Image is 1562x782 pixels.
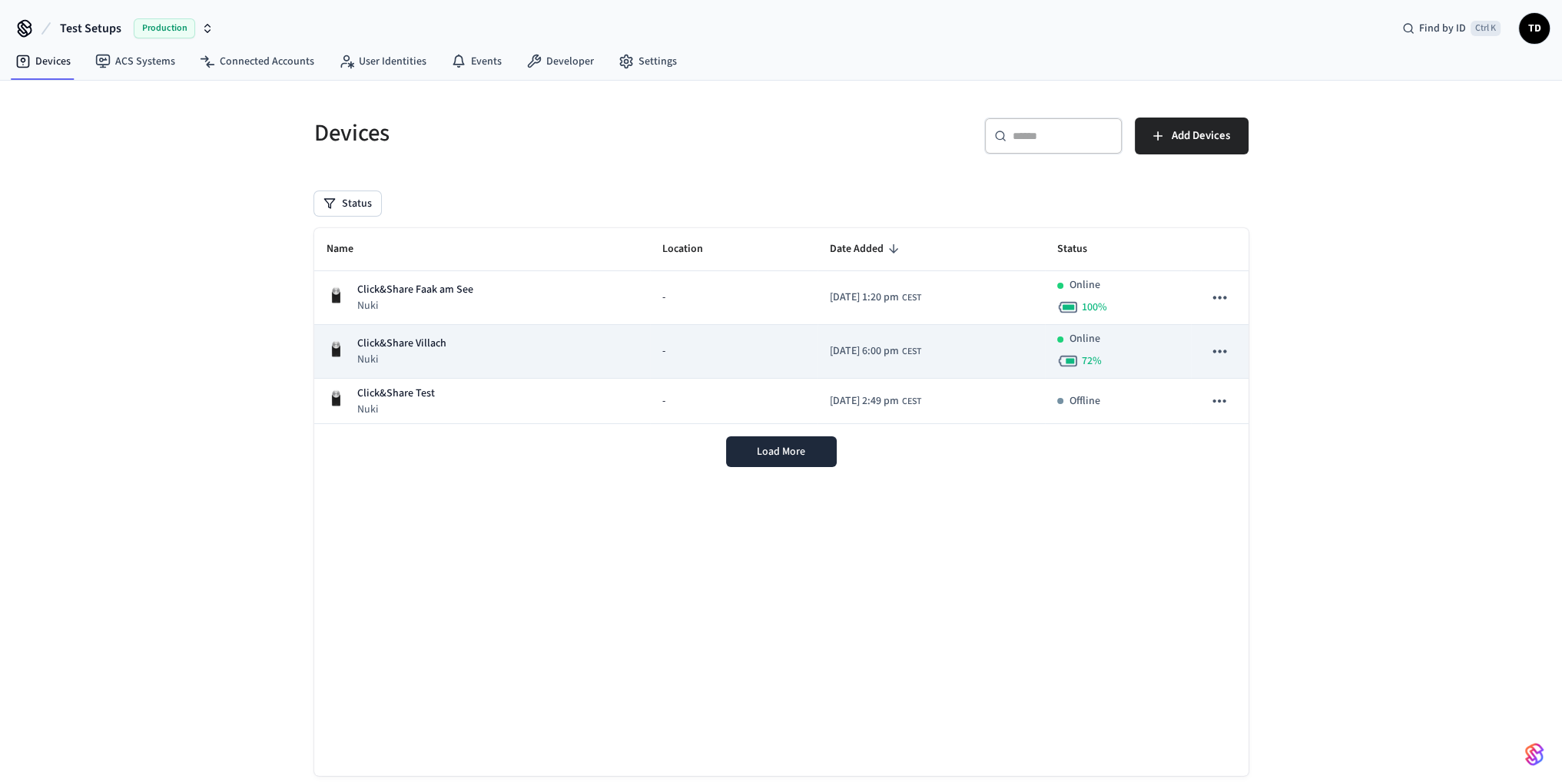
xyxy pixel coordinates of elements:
p: Click&Share Villach [357,336,446,352]
span: [DATE] 2:49 pm [830,393,899,409]
p: Offline [1070,393,1100,409]
p: Nuki [357,402,435,417]
button: TD [1519,13,1550,44]
span: CEST [902,291,921,305]
span: - [662,343,665,360]
p: Online [1070,277,1100,293]
button: Load More [726,436,837,467]
span: Load More [757,444,805,459]
span: Date Added [830,237,904,261]
div: Find by IDCtrl K [1390,15,1513,42]
span: Add Devices [1172,126,1230,146]
p: Nuki [357,298,473,313]
span: Test Setups [60,19,121,38]
span: Find by ID [1419,21,1466,36]
a: User Identities [327,48,439,75]
img: SeamLogoGradient.69752ec5.svg [1525,742,1544,767]
div: Europe/Vienna [830,290,921,306]
span: Production [134,18,195,38]
span: Ctrl K [1471,21,1501,36]
span: Name [327,237,373,261]
img: Nuki Smart Lock 3.0 Pro Black, Front [327,389,345,407]
span: 72 % [1082,353,1102,369]
span: Status [1057,237,1107,261]
p: Click&Share Test [357,386,435,402]
span: 100 % [1082,300,1107,315]
span: TD [1521,15,1548,42]
p: Nuki [357,352,446,367]
a: Settings [606,48,689,75]
a: Events [439,48,514,75]
table: sticky table [314,228,1249,424]
a: Devices [3,48,83,75]
span: [DATE] 6:00 pm [830,343,899,360]
img: Nuki Smart Lock 3.0 Pro Black, Front [327,340,345,358]
a: ACS Systems [83,48,187,75]
h5: Devices [314,118,772,149]
div: Europe/Vienna [830,343,921,360]
span: [DATE] 1:20 pm [830,290,899,306]
div: Europe/Vienna [830,393,921,409]
span: CEST [902,345,921,359]
p: Online [1070,331,1100,347]
span: - [662,290,665,306]
button: Status [314,191,381,216]
span: - [662,393,665,409]
a: Connected Accounts [187,48,327,75]
span: Location [662,237,723,261]
p: Click&Share Faak am See [357,282,473,298]
button: Add Devices [1135,118,1249,154]
span: CEST [902,395,921,409]
a: Developer [514,48,606,75]
img: Nuki Smart Lock 3.0 Pro Black, Front [327,286,345,304]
